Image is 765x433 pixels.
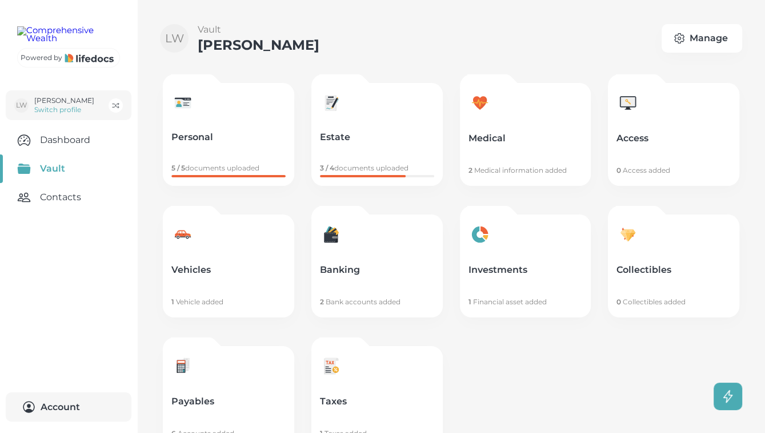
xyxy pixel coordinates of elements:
p: documents uploaded [320,164,434,173]
a: Personal5 / 5documents uploaded [163,83,294,186]
p: documents uploaded [171,164,286,173]
p: Personal [171,132,286,143]
button: LW[PERSON_NAME]Switch profile [6,90,131,120]
button: Account [6,392,131,422]
img: Comprehensive Wealth [17,26,120,42]
p: Payables [171,396,286,407]
div: LW [160,24,189,53]
p: Medical information added [468,166,583,175]
p: Banking [320,264,434,276]
h3: [PERSON_NAME] [198,37,319,53]
span: 2 [468,166,472,174]
span: 3 / 4 [320,164,334,172]
p: Financial asset added [468,297,583,307]
button: Manage [662,24,742,53]
a: Collectibles0 Collectibles added [608,214,739,317]
p: Estate [320,132,434,143]
div: LW [14,98,29,113]
span: 1 [468,297,471,306]
p: Medical [468,133,583,144]
p: Access [616,133,731,144]
p: Collectibles added [616,297,731,307]
a: Estate3 / 4documents uploaded [311,83,443,186]
p: Vault [198,23,319,37]
p: [PERSON_NAME] [34,96,94,105]
p: Bank accounts added [320,297,434,307]
p: Investments [468,264,583,276]
p: Collectibles [616,264,731,276]
a: Powered by [17,48,120,67]
span: 2 [320,297,324,306]
p: Access added [616,166,731,175]
span: 5 / 5 [171,164,185,172]
a: Access0 Access added [608,83,739,186]
a: Banking2 Bank accounts added [311,214,443,317]
p: Vehicle added [171,297,286,307]
span: 0 [616,297,621,306]
a: Medical2 Medical information added [460,83,591,186]
p: Taxes [320,396,434,407]
a: Investments1 Financial asset added [460,214,591,317]
a: Vehicles1 Vehicle added [163,214,294,317]
p: Switch profile [34,105,94,114]
p: Vehicles [171,264,286,276]
span: 1 [171,297,174,306]
span: 0 [616,166,621,174]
